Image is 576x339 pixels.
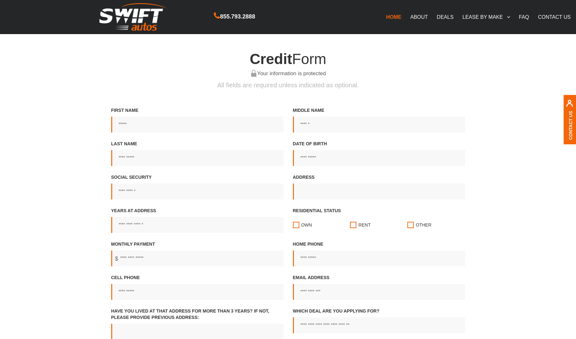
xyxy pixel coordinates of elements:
h6: Your information is protected [106,70,470,77]
span: Rent [359,222,371,228]
span: Other [416,222,432,228]
a: CONTACT US [534,10,575,24]
a: LEASE BY MAKE [458,10,514,24]
input: Middle Name [293,117,465,133]
h4: Form [106,51,470,67]
input: Last Name [111,150,283,166]
input: First Name [111,117,283,133]
input: Residential statusOwnRentOther [350,217,356,233]
img: your information is protected, lock green [250,70,257,77]
label: Which Deal Are You Applying For? [293,308,465,333]
p: All fields are required unless indicated as optional. [106,81,470,90]
label: Address [293,174,465,199]
input: Residential statusOwnRentOther [407,217,414,233]
input: Monthly Payment [111,250,283,266]
label: Social Security [111,174,283,199]
input: Home Phone [293,250,465,266]
input: Address [293,184,465,199]
input: Which Deal Are You Applying For? [293,317,465,333]
span: 855.793.2888 [220,12,255,21]
label: First Name [111,107,283,133]
label: Cell Phone [111,274,283,300]
input: Cell Phone [111,284,283,300]
input: Social Security [111,184,283,199]
label: Years at address [111,207,283,233]
img: Swift Autos [99,3,166,31]
label: Monthly Payment [111,241,283,266]
input: Residential statusOwnRentOther [293,217,299,233]
label: Home Phone [293,241,465,266]
a: HOME [382,10,406,24]
label: Middle Name [293,107,465,133]
input: Date of birth [293,150,465,166]
a: DEALS [432,10,458,24]
label: Date of birth [293,141,465,166]
span: Own [301,222,312,228]
span: Credit [250,51,292,67]
label: Last Name [111,141,283,166]
input: Email address [293,284,465,300]
label: Residential status [293,207,465,233]
a: 855.793.2888 [214,14,255,19]
a: FAQ [514,10,534,24]
input: Years at address [111,217,283,233]
a: Contact Us [568,111,573,140]
img: contact us, iconuser [566,99,573,111]
label: Email address [293,274,465,300]
a: ABOUT [406,10,432,24]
